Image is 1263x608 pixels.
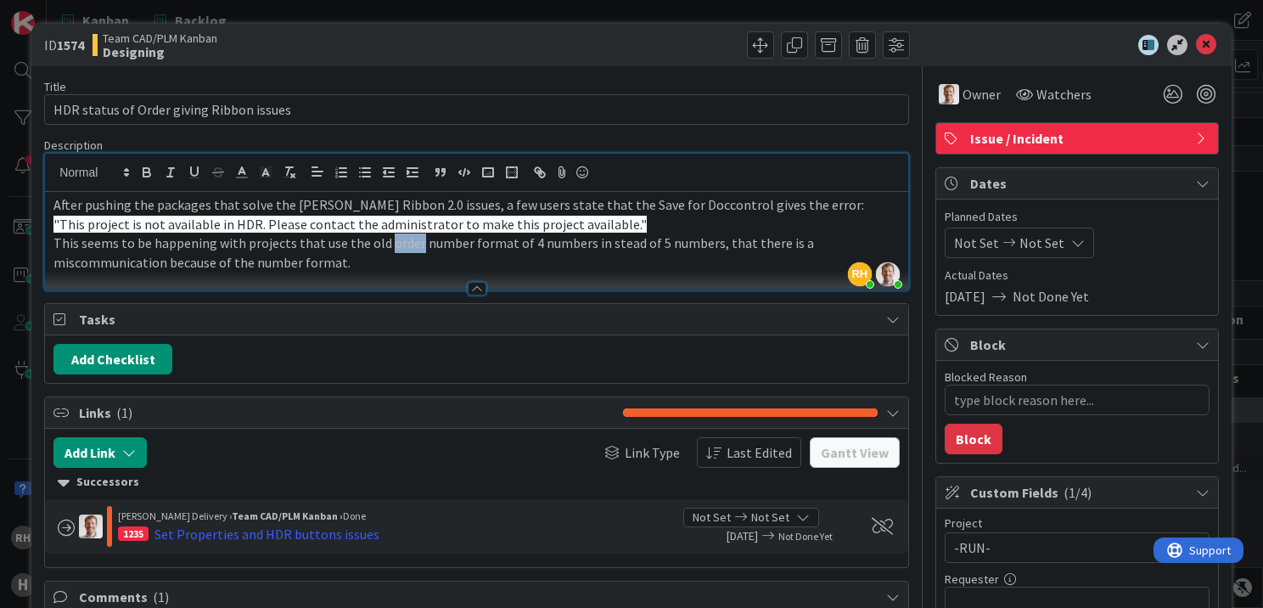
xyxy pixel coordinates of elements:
[154,524,379,544] div: Set Properties and HDR buttons issues
[963,84,1001,104] span: Owner
[1036,84,1092,104] span: Watchers
[1064,484,1092,501] span: ( 1/4 )
[945,424,1002,454] button: Block
[970,128,1187,149] span: Issue / Incident
[970,335,1187,355] span: Block
[945,517,1210,529] div: Project
[954,536,1171,560] span: -RUN-
[57,37,84,53] b: 1574
[232,509,343,522] b: Team CAD/PLM Kanban ›
[103,45,217,59] b: Designing
[1019,233,1064,253] span: Not Set
[954,233,999,253] span: Not Set
[118,509,232,522] span: [PERSON_NAME] Delivery ›
[118,526,149,541] div: 1235
[751,509,789,526] span: Not Set
[44,94,909,125] input: type card name here...
[945,267,1210,284] span: Actual Dates
[876,262,900,286] img: wcnZX6agx0LZymSJWi19dcFDGpotxhoz.jpeg
[848,262,872,286] span: RH
[945,286,985,307] span: [DATE]
[58,473,895,492] div: Successors
[343,509,366,522] span: Done
[36,3,77,23] span: Support
[44,79,66,94] label: Title
[79,515,103,538] img: BO
[945,571,999,587] label: Requester
[103,31,217,45] span: Team CAD/PLM Kanban
[778,530,833,543] span: Not Done Yet
[44,138,103,153] span: Description
[693,509,731,526] span: Not Set
[1013,286,1089,307] span: Not Done Yet
[44,35,84,55] span: ID
[53,344,172,374] button: Add Checklist
[116,404,132,421] span: ( 1 )
[79,587,878,607] span: Comments
[810,437,900,468] button: Gantt View
[683,527,758,545] span: [DATE]
[727,442,792,463] span: Last Edited
[53,216,647,233] span: "This project is not available in HDR. Please contact the administrator to make this project avai...
[970,173,1187,194] span: Dates
[79,309,878,329] span: Tasks
[625,442,680,463] span: Link Type
[53,195,900,215] p: After pushing the packages that solve the [PERSON_NAME] Ribbon 2.0 issues, a few users state that...
[945,208,1210,226] span: Planned Dates
[945,369,1027,385] label: Blocked Reason
[970,482,1187,503] span: Custom Fields
[79,403,615,423] span: Links
[153,588,169,605] span: ( 1 )
[939,84,959,104] img: BO
[53,437,147,468] button: Add Link
[53,234,900,272] p: This seems to be happening with projects that use the old order number format of 4 numbers in ste...
[697,437,801,468] button: Last Edited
